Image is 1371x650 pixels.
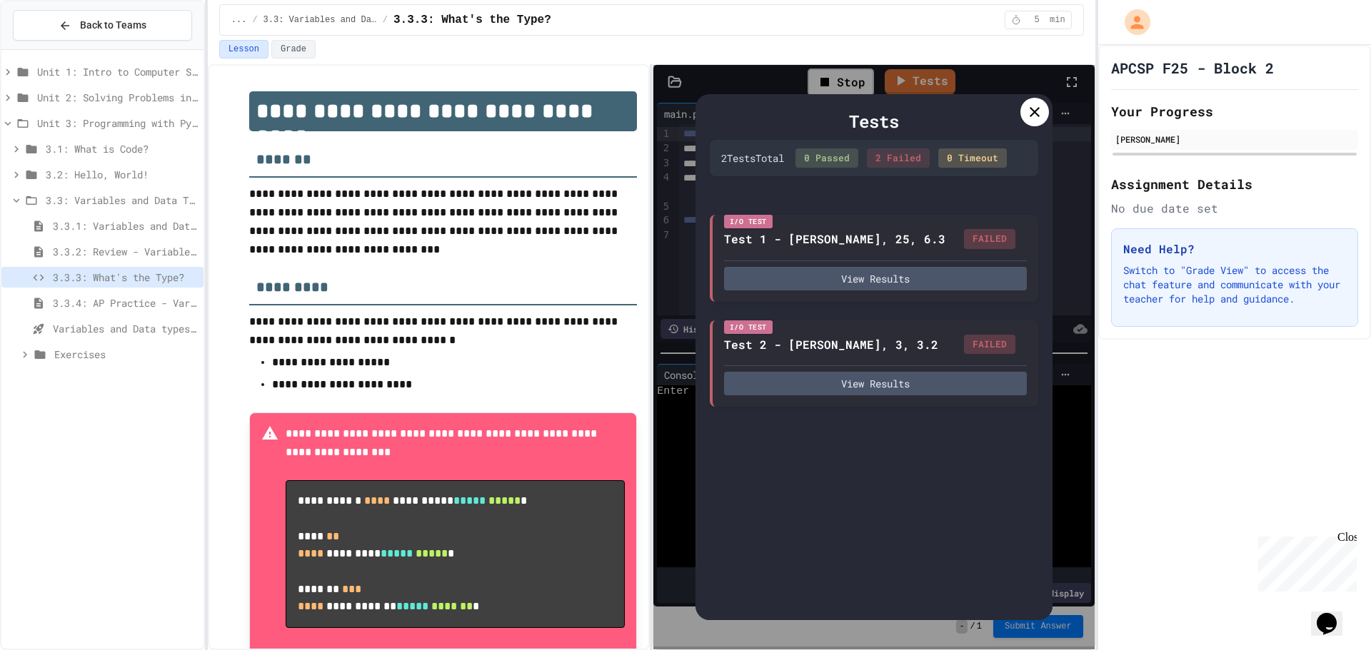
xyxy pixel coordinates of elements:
h2: Assignment Details [1111,174,1358,194]
button: Lesson [219,40,268,59]
span: 3.2: Hello, World! [46,167,198,182]
div: I/O Test [724,215,773,228]
span: Exercises [54,347,198,362]
h1: APCSP F25 - Block 2 [1111,58,1274,78]
span: 3.3: Variables and Data Types [263,14,377,26]
div: FAILED [964,335,1015,355]
span: 3.3: Variables and Data Types [46,193,198,208]
div: 2 Test s Total [721,151,784,166]
span: Unit 1: Intro to Computer Science [37,64,198,79]
span: 3.3.3: What's the Type? [393,11,551,29]
span: Unit 2: Solving Problems in Computer Science [37,90,198,105]
span: Unit 3: Programming with Python [37,116,198,131]
span: ... [231,14,247,26]
span: Back to Teams [80,18,146,33]
h3: Need Help? [1123,240,1346,258]
div: 2 Failed [867,148,930,168]
span: 3.3.4: AP Practice - Variables [53,295,198,310]
div: 0 Passed [795,148,858,168]
span: 3.1: What is Code? [46,141,198,156]
div: [PERSON_NAME] [1115,133,1354,146]
span: 3.3.2: Review - Variables and Data Types [53,244,198,259]
div: Chat with us now!Close [6,6,99,91]
span: min [1050,14,1065,26]
iframe: chat widget [1252,531,1357,591]
div: Tests [710,108,1038,134]
button: View Results [724,372,1027,395]
div: Test 2 - [PERSON_NAME], 3, 3.2 [724,336,938,353]
div: FAILED [964,229,1015,249]
div: I/O Test [724,320,773,334]
div: Test 1 - [PERSON_NAME], 25, 6.3 [724,230,945,248]
button: Grade [271,40,316,59]
iframe: chat widget [1311,593,1357,636]
div: 0 Timeout [938,148,1007,168]
span: 3.3.1: Variables and Data Types [53,218,198,233]
p: Switch to "Grade View" to access the chat feature and communicate with your teacher for help and ... [1123,263,1346,306]
span: 5 [1025,14,1048,26]
span: / [252,14,257,26]
span: 3.3.3: What's the Type? [53,270,198,285]
button: View Results [724,267,1027,290]
div: My Account [1110,6,1154,39]
div: No due date set [1111,200,1358,217]
h2: Your Progress [1111,101,1358,121]
span: / [383,14,388,26]
span: Variables and Data types - quiz [53,321,198,336]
